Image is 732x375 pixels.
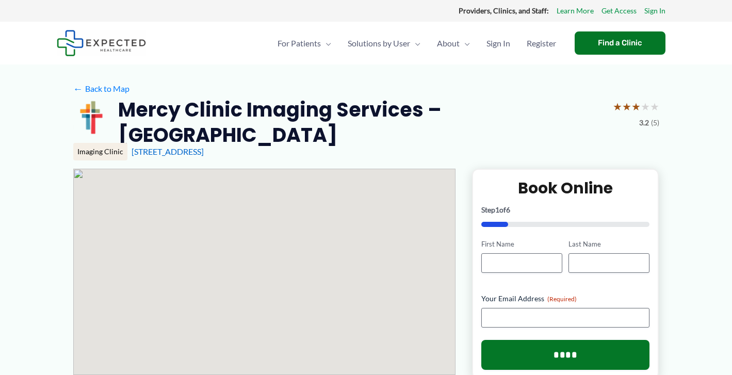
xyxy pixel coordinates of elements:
a: ←Back to Map [73,81,129,96]
nav: Primary Site Navigation [269,25,564,61]
span: ★ [631,97,641,116]
span: Solutions by User [348,25,410,61]
h2: Mercy Clinic Imaging Services – [GEOGRAPHIC_DATA] [118,97,605,148]
label: Your Email Address [481,294,650,304]
span: 1 [495,205,499,214]
span: For Patients [278,25,321,61]
span: 6 [506,205,510,214]
span: ★ [613,97,622,116]
span: ← [73,84,83,93]
p: Step of [481,206,650,214]
span: (5) [651,116,659,129]
a: Find a Clinic [575,31,665,55]
a: Learn More [557,4,594,18]
span: 3.2 [639,116,649,129]
span: Menu Toggle [410,25,420,61]
a: Sign In [644,4,665,18]
a: Get Access [601,4,637,18]
span: ★ [622,97,631,116]
span: About [437,25,460,61]
span: Menu Toggle [321,25,331,61]
img: Expected Healthcare Logo - side, dark font, small [57,30,146,56]
span: (Required) [547,295,577,303]
span: Menu Toggle [460,25,470,61]
a: For PatientsMenu Toggle [269,25,339,61]
span: Sign In [486,25,510,61]
a: Register [518,25,564,61]
span: ★ [650,97,659,116]
span: ★ [641,97,650,116]
strong: Providers, Clinics, and Staff: [459,6,549,15]
h2: Book Online [481,178,650,198]
a: [STREET_ADDRESS] [132,146,204,156]
div: Imaging Clinic [73,143,127,160]
label: Last Name [568,239,649,249]
a: AboutMenu Toggle [429,25,478,61]
span: Register [527,25,556,61]
a: Solutions by UserMenu Toggle [339,25,429,61]
label: First Name [481,239,562,249]
a: Sign In [478,25,518,61]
